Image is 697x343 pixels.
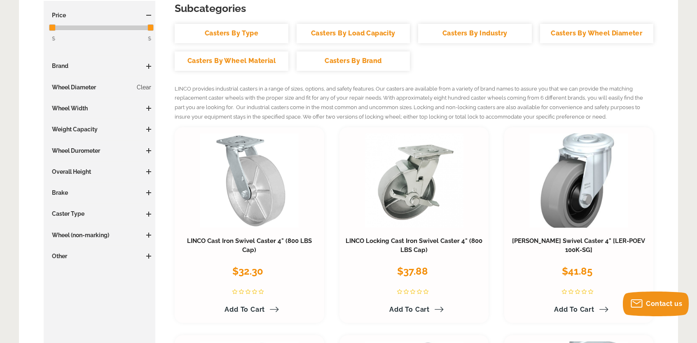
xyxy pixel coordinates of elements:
button: Contact us [623,292,689,316]
h3: Wheel (non-marking) [48,231,151,239]
h3: Wheel Width [48,104,151,112]
a: Add to Cart [384,303,444,317]
h3: Wheel Diameter [48,83,151,91]
span: $32.30 [232,265,263,277]
a: Add to Cart [220,303,279,317]
a: LINCO Cast Iron Swivel Caster 4" (800 LBS Cap) [187,237,312,254]
a: Casters By Wheel Diameter [540,24,653,43]
span: Add to Cart [225,306,265,313]
a: Casters By Type [175,24,288,43]
a: Casters By Industry [418,24,531,43]
span: $41.85 [562,265,592,277]
span: $37.88 [397,265,428,277]
h3: Price [48,11,151,19]
h3: Other [48,252,151,260]
a: Add to Cart [549,303,608,317]
span: Contact us [646,300,682,308]
span: Add to Cart [389,306,430,313]
a: LINCO Locking Cast Iron Swivel Caster 4" (800 LBS Cap) [346,237,482,254]
h3: Caster Type [48,210,151,218]
h3: Subcategories [175,1,653,16]
span: Add to Cart [554,306,594,313]
span: $ [52,35,55,42]
h3: Brand [48,62,151,70]
a: Casters By Wheel Material [175,51,288,71]
h3: Weight Capacity [48,125,151,133]
a: Clear [137,83,151,91]
a: [PERSON_NAME] Swivel Caster 4" [LER-POEV 100K-SG] [512,237,645,254]
a: Casters By Load Capacity [297,24,410,43]
h3: Brake [48,189,151,197]
a: Casters By Brand [297,51,410,71]
span: $ [148,34,151,43]
h3: Overall Height [48,168,151,176]
p: LINCO provides industrial casters in a range of sizes, options, and safety features. Our casters ... [175,84,653,122]
h3: Wheel Durometer [48,147,151,155]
